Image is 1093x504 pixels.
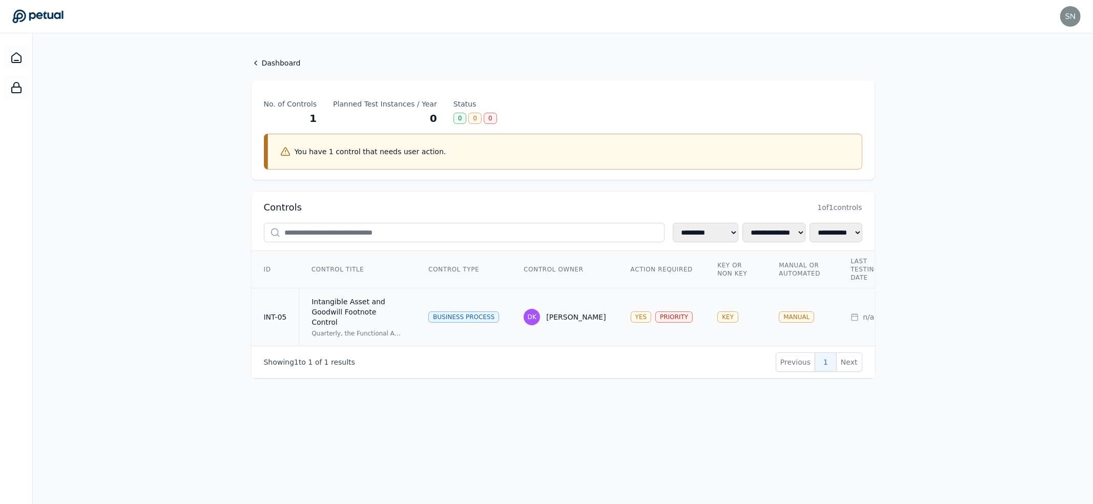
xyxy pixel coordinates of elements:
a: Go to Dashboard [12,9,64,24]
span: 1 [324,358,329,366]
nav: Pagination [776,352,862,372]
div: MANUAL [779,311,814,323]
div: Quarterly, the Functional Accounting Manager or above reviews the Intangible Asset and Goodwill f... [312,329,404,338]
button: Next [836,352,862,372]
div: Status [453,99,497,109]
div: 0 [468,113,482,124]
p: You have 1 control that needs user action. [295,146,446,157]
a: Dashboard [4,46,29,70]
td: INT-05 [252,288,299,346]
a: SOC [4,75,29,100]
span: Control Title [312,265,364,274]
th: Action Required [618,251,706,288]
th: Control Owner [511,251,618,288]
p: Showing to of results [264,357,355,367]
div: n/a [851,312,898,322]
div: 0 [484,113,497,124]
th: Key or Non Key [705,251,767,288]
span: 1 of 1 controls [817,202,862,213]
div: 1 [264,111,317,125]
div: Business Process [428,311,499,323]
h2: Controls [264,200,302,215]
span: 1 [294,358,299,366]
th: Manual or Automated [767,251,838,288]
button: 1 [815,352,837,372]
button: Previous [776,352,815,372]
th: Control Type [416,251,511,288]
div: Intangible Asset and Goodwill Footnote Control [312,297,404,327]
div: PRIORITY [655,311,693,323]
div: 0 [453,113,467,124]
span: 1 [308,358,313,366]
div: KEY [717,311,738,323]
div: YES [631,311,652,323]
div: Planned Test Instances / Year [333,99,437,109]
th: Last Testing Date [838,251,910,288]
div: No. of Controls [264,99,317,109]
a: Dashboard [252,58,875,68]
div: [PERSON_NAME] [546,312,606,322]
img: snir+reddit@petual.ai [1060,6,1081,27]
div: 0 [333,111,437,125]
span: DK [528,313,537,321]
span: ID [264,265,271,274]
